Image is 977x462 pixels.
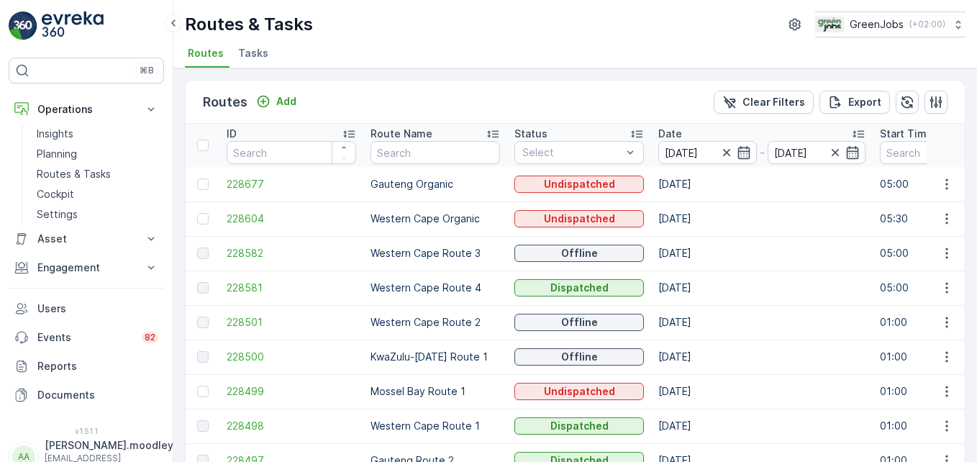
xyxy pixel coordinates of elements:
[197,282,209,294] div: Toggle Row Selected
[658,127,682,141] p: Date
[227,177,356,191] a: 228677
[880,127,933,141] p: Start Time
[197,386,209,397] div: Toggle Row Selected
[848,95,881,109] p: Export
[760,144,765,161] p: -
[227,281,356,295] a: 228581
[227,141,356,164] input: Search
[514,245,644,262] button: Offline
[276,94,296,109] p: Add
[250,93,302,110] button: Add
[31,184,164,204] a: Cockpit
[227,315,356,330] a: 228501
[37,187,74,201] p: Cockpit
[37,302,158,316] p: Users
[371,281,500,295] p: Western Cape Route 4
[37,232,135,246] p: Asset
[651,305,873,340] td: [DATE]
[37,102,135,117] p: Operations
[31,124,164,144] a: Insights
[561,315,598,330] p: Offline
[371,212,500,226] p: Western Cape Organic
[9,427,164,435] span: v 1.51.1
[145,332,155,343] p: 82
[197,248,209,259] div: Toggle Row Selected
[238,46,268,60] span: Tasks
[227,127,237,141] p: ID
[31,144,164,164] a: Planning
[9,294,164,323] a: Users
[815,12,965,37] button: GreenJobs(+02:00)
[9,225,164,253] button: Asset
[561,350,598,364] p: Offline
[651,409,873,443] td: [DATE]
[37,330,133,345] p: Events
[651,201,873,236] td: [DATE]
[544,212,615,226] p: Undispatched
[9,352,164,381] a: Reports
[197,351,209,363] div: Toggle Row Selected
[371,246,500,261] p: Western Cape Route 3
[550,419,609,433] p: Dispatched
[9,95,164,124] button: Operations
[371,419,500,433] p: Western Cape Route 1
[371,350,500,364] p: KwaZulu-[DATE] Route 1
[9,253,164,282] button: Engagement
[544,384,615,399] p: Undispatched
[9,381,164,409] a: Documents
[514,176,644,193] button: Undispatched
[227,212,356,226] span: 228604
[514,127,547,141] p: Status
[514,417,644,435] button: Dispatched
[742,95,805,109] p: Clear Filters
[42,12,104,40] img: logo_light-DOdMpM7g.png
[819,91,890,114] button: Export
[203,92,247,112] p: Routes
[714,91,814,114] button: Clear Filters
[45,438,173,453] p: [PERSON_NAME].moodley
[37,261,135,275] p: Engagement
[850,17,904,32] p: GreenJobs
[37,359,158,373] p: Reports
[909,19,945,30] p: ( +02:00 )
[815,17,844,32] img: Green_Jobs_Logo.png
[651,236,873,271] td: [DATE]
[514,383,644,400] button: Undispatched
[371,177,500,191] p: Gauteng Organic
[514,279,644,296] button: Dispatched
[9,12,37,40] img: logo
[227,419,356,433] span: 228498
[197,213,209,225] div: Toggle Row Selected
[550,281,609,295] p: Dispatched
[651,374,873,409] td: [DATE]
[514,210,644,227] button: Undispatched
[140,65,154,76] p: ⌘B
[9,323,164,352] a: Events82
[37,207,78,222] p: Settings
[31,204,164,225] a: Settings
[37,388,158,402] p: Documents
[227,350,356,364] a: 228500
[514,348,644,366] button: Offline
[658,141,757,164] input: dd/mm/yyyy
[37,127,73,141] p: Insights
[227,246,356,261] a: 228582
[197,317,209,328] div: Toggle Row Selected
[651,167,873,201] td: [DATE]
[188,46,224,60] span: Routes
[371,127,432,141] p: Route Name
[768,141,866,164] input: dd/mm/yyyy
[514,314,644,331] button: Offline
[651,271,873,305] td: [DATE]
[227,384,356,399] a: 228499
[31,164,164,184] a: Routes & Tasks
[37,167,111,181] p: Routes & Tasks
[522,145,622,160] p: Select
[371,384,500,399] p: Mossel Bay Route 1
